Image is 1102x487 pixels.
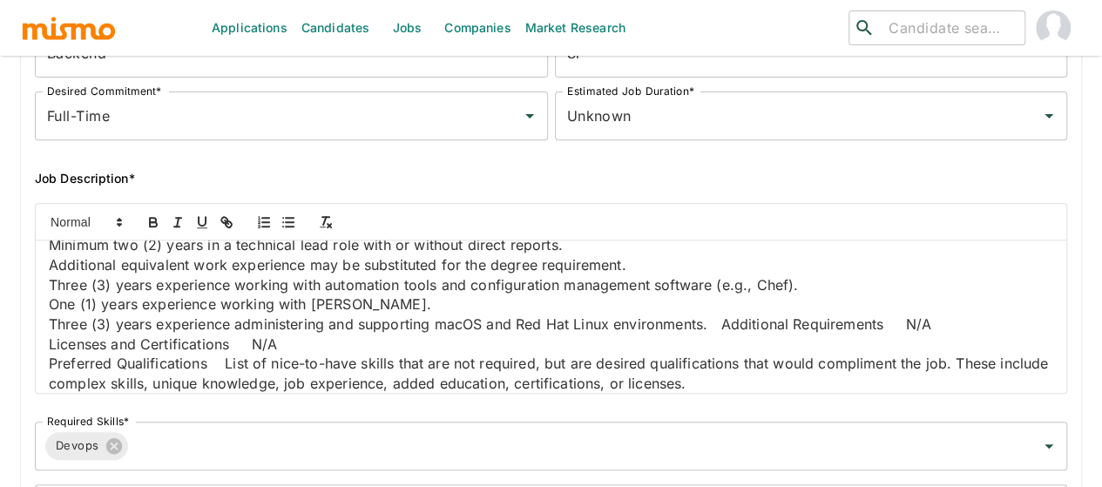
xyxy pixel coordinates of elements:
[49,315,1053,335] p: Three (3) years experience administering and supporting macOS and Red Hat Linux environments. Add...
[49,354,1053,393] p: Preferred Qualifications List of nice-to-have skills that are not required, but are desired quali...
[35,168,1067,189] h6: Job Description*
[45,432,128,460] div: Devops
[1037,434,1061,458] button: Open
[49,235,1053,255] p: Minimum two (2) years in a technical lead role with or without direct reports.
[49,294,1053,315] p: One (1) years experience working with [PERSON_NAME].
[21,15,117,41] img: logo
[517,104,542,128] button: Open
[882,16,1017,40] input: Candidate search
[567,84,694,98] label: Estimated Job Duration*
[47,414,130,429] label: Required Skills*
[1036,10,1071,45] img: Maia Reyes
[49,335,1053,355] p: Licenses and Certifications N/A
[47,84,162,98] label: Desired Commitment*
[45,436,110,456] span: Devops
[49,255,1053,275] p: Additional equivalent work experience may be substituted for the degree requirement.
[49,275,1053,295] p: Three (3) years experience working with automation tools and configuration management software (e...
[1037,104,1061,128] button: Open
